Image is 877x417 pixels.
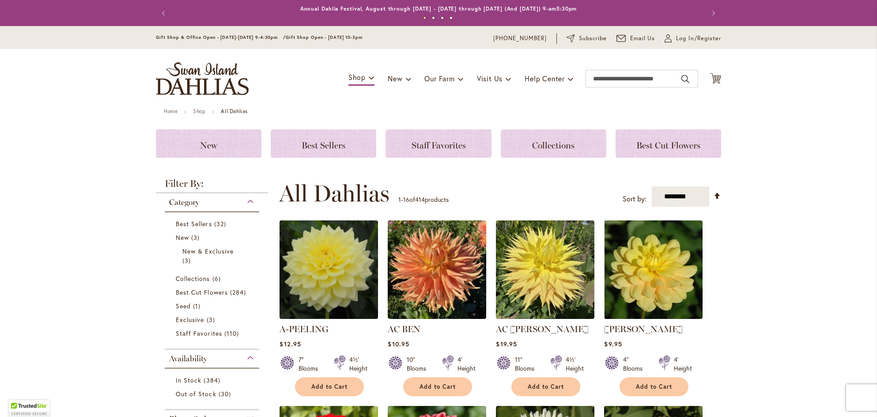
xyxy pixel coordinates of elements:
span: New [200,140,217,151]
span: $19.95 [496,340,517,348]
img: A-Peeling [280,220,378,319]
a: In Stock 384 [176,375,250,385]
a: [PERSON_NAME] [604,324,683,334]
div: 7" Blooms [299,355,323,373]
a: Seed [176,301,250,311]
span: Best Sellers [302,140,345,151]
button: Next [703,4,721,22]
span: Best Cut Flowers [176,288,228,296]
a: Collections [501,129,606,158]
span: Gift Shop Open - [DATE] 10-3pm [286,34,363,40]
button: Add to Cart [511,377,580,396]
span: Staff Favorites [176,329,222,337]
span: 32 [214,219,228,228]
span: In Stock [176,376,201,384]
div: 4½' Height [566,355,584,373]
span: Add to Cart [636,383,672,390]
img: AC Jeri [496,220,594,319]
span: Availability [169,354,207,364]
span: 3 [182,256,193,265]
a: Exclusive [176,315,250,324]
div: 10" Blooms [407,355,431,373]
span: Out of Stock [176,390,216,398]
span: $10.95 [388,340,409,348]
a: Annual Dahlia Festival, August through [DATE] - [DATE] through [DATE] (And [DATE]) 9-am5:30pm [300,5,577,12]
a: AHOY MATEY [604,312,703,321]
a: Best Cut Flowers [616,129,721,158]
button: 4 of 4 [450,16,453,19]
span: 1 [398,195,401,204]
span: Help Center [525,74,565,83]
a: Staff Favorites [386,129,491,158]
span: Add to Cart [528,383,564,390]
a: AC BEN [388,324,420,334]
a: Best Sellers [271,129,376,158]
button: Previous [156,4,174,22]
span: Collections [176,274,210,283]
button: 3 of 4 [441,16,444,19]
span: 1 [193,301,203,311]
a: A-PEELING [280,324,329,334]
a: Best Sellers [176,219,250,228]
a: New [176,233,250,242]
a: New [156,129,261,158]
span: 110 [224,329,241,338]
span: New [176,233,189,242]
label: Sort by: [623,191,646,207]
span: Category [169,197,199,207]
span: Add to Cart [311,383,348,390]
button: 1 of 4 [423,16,426,19]
span: 284 [230,288,248,297]
button: Add to Cart [403,377,472,396]
span: Our Farm [424,74,454,83]
a: Home [164,108,178,114]
span: Visit Us [477,74,503,83]
a: AC [PERSON_NAME] [496,324,589,334]
span: Add to Cart [420,383,456,390]
span: 384 [204,375,222,385]
span: 6 [212,274,223,283]
img: AHOY MATEY [604,220,703,319]
span: Best Cut Flowers [636,140,700,151]
span: Gift Shop & Office Open - [DATE]-[DATE] 9-4:30pm / [156,34,286,40]
strong: Filter By: [156,179,268,193]
span: Exclusive [176,315,204,324]
a: store logo [156,62,249,95]
span: Staff Favorites [412,140,466,151]
span: 414 [415,195,425,204]
a: Best Cut Flowers [176,288,250,297]
span: Best Sellers [176,220,212,228]
span: 3 [207,315,217,324]
span: Subscribe [579,34,607,43]
iframe: Launch Accessibility Center [7,386,31,410]
button: Add to Cart [620,377,688,396]
span: $12.95 [280,340,301,348]
a: Out of Stock 30 [176,389,250,398]
span: Log In/Register [676,34,721,43]
span: All Dahlias [279,180,389,207]
span: Shop [348,72,366,82]
button: 2 of 4 [432,16,435,19]
span: 30 [219,389,233,398]
a: New &amp; Exclusive [182,246,244,265]
a: A-Peeling [280,312,378,321]
div: 4½' Height [349,355,367,373]
div: 11" Blooms [515,355,540,373]
div: 4' Height [457,355,476,373]
a: Log In/Register [665,34,721,43]
p: - of products [398,193,449,207]
div: 4" Blooms [623,355,648,373]
a: Subscribe [567,34,607,43]
a: [PHONE_NUMBER] [493,34,547,43]
a: Collections [176,274,250,283]
button: Add to Cart [295,377,364,396]
strong: All Dahlias [221,108,248,114]
a: Shop [193,108,205,114]
span: Seed [176,302,191,310]
a: Email Us [616,34,655,43]
span: New & Exclusive [182,247,234,255]
span: Collections [532,140,575,151]
div: 4' Height [674,355,692,373]
img: AC BEN [388,220,486,319]
a: AC Jeri [496,312,594,321]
